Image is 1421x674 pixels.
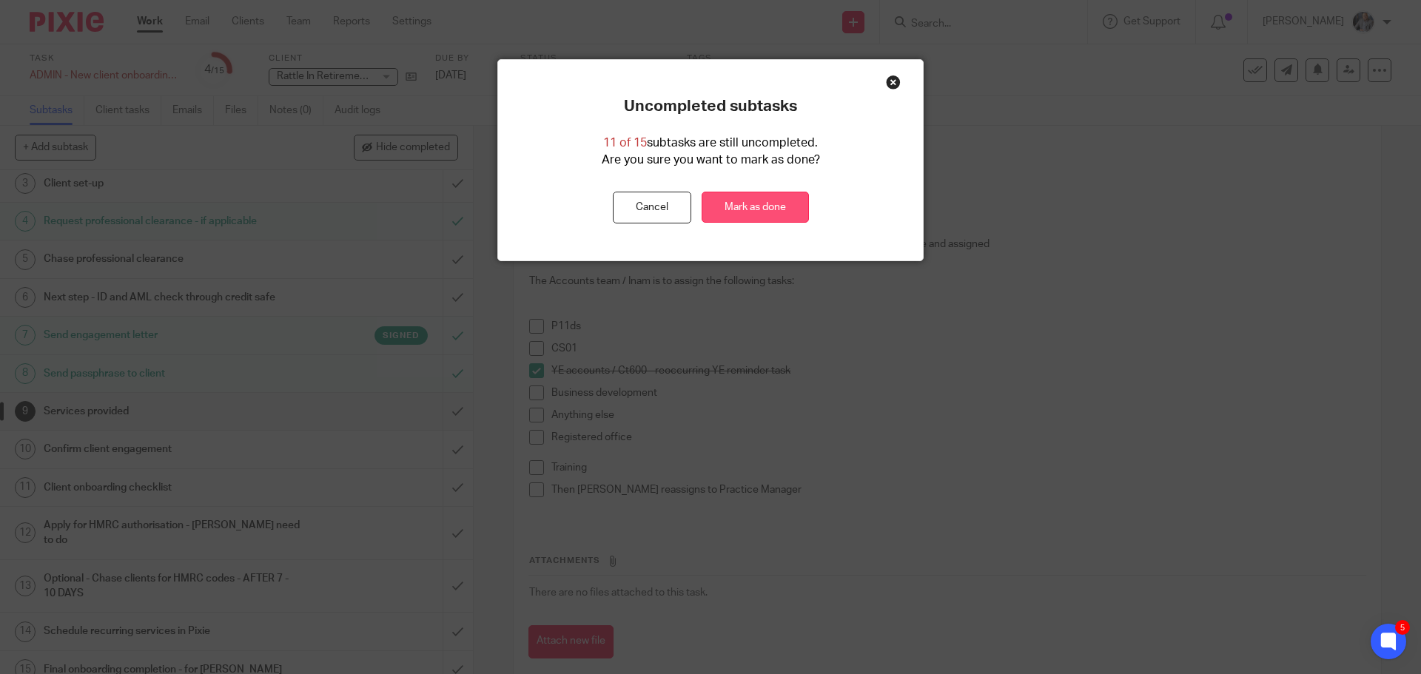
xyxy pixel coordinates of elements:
button: Cancel [613,192,691,223]
p: Are you sure you want to mark as done? [602,152,820,169]
div: 5 [1395,620,1410,635]
p: Uncompleted subtasks [624,97,797,116]
div: Close this dialog window [886,75,901,90]
span: 11 of 15 [603,137,647,149]
a: Mark as done [702,192,809,223]
p: subtasks are still uncompleted. [603,135,818,152]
